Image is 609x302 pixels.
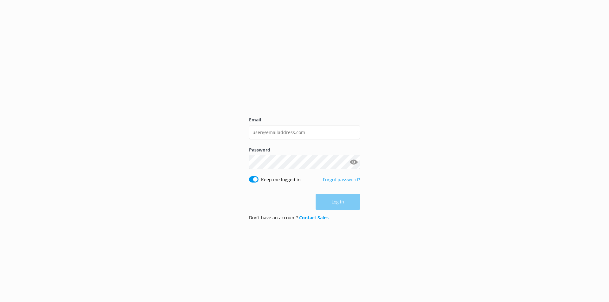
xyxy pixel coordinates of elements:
label: Password [249,146,360,153]
input: user@emailaddress.com [249,125,360,139]
label: Keep me logged in [261,176,301,183]
a: Contact Sales [299,215,329,221]
button: Show password [347,156,360,169]
a: Forgot password? [323,177,360,183]
p: Don’t have an account? [249,214,329,221]
label: Email [249,116,360,123]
